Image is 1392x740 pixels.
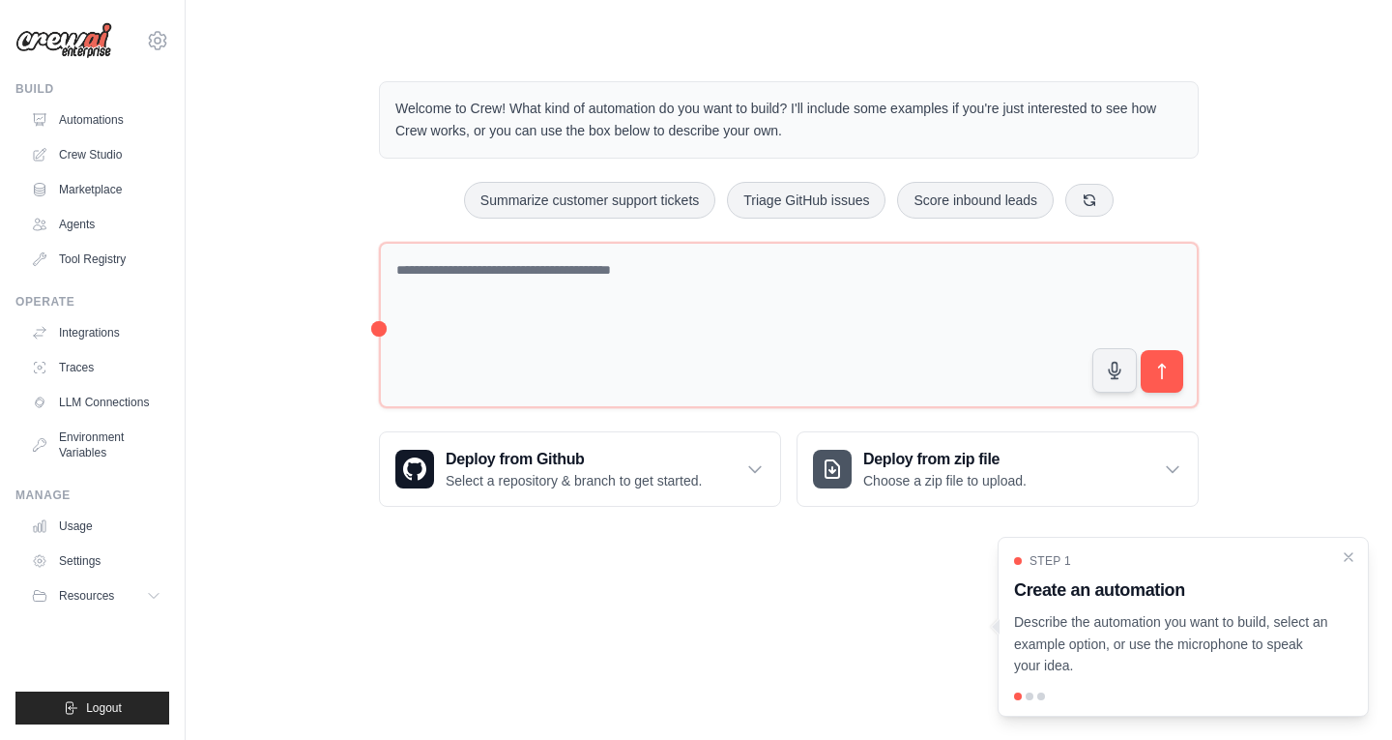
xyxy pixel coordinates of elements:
[15,692,169,725] button: Logout
[15,81,169,97] div: Build
[23,546,169,577] a: Settings
[23,174,169,205] a: Marketplace
[1341,549,1356,565] button: Close walkthrough
[23,139,169,170] a: Crew Studio
[863,471,1027,490] p: Choose a zip file to upload.
[59,588,114,604] span: Resources
[15,488,169,503] div: Manage
[23,317,169,348] a: Integrations
[23,244,169,275] a: Tool Registry
[897,182,1054,219] button: Score inbound leads
[464,182,715,219] button: Summarize customer support tickets
[727,182,885,219] button: Triage GitHub issues
[863,448,1027,471] h3: Deploy from zip file
[1029,553,1071,569] span: Step 1
[23,352,169,383] a: Traces
[23,209,169,240] a: Agents
[446,471,702,490] p: Select a repository & branch to get started.
[23,104,169,135] a: Automations
[446,448,702,471] h3: Deploy from Github
[23,422,169,468] a: Environment Variables
[395,98,1182,142] p: Welcome to Crew! What kind of automation do you want to build? I'll include some examples if you'...
[23,387,169,418] a: LLM Connections
[15,294,169,310] div: Operate
[86,700,122,716] span: Logout
[23,580,169,611] button: Resources
[1014,577,1329,604] h3: Create an automation
[1014,611,1329,677] p: Describe the automation you want to build, select an example option, or use the microphone to spe...
[23,511,169,542] a: Usage
[15,22,112,59] img: Logo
